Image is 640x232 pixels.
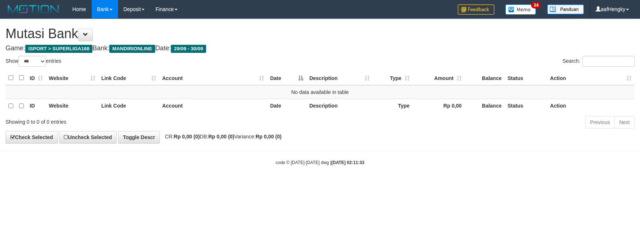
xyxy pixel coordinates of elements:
[563,56,634,67] label: Search:
[306,99,372,113] th: Description
[465,99,505,113] th: Balance
[6,4,61,15] img: MOTION_logo.png
[6,45,634,52] h4: Game: Bank: Date:
[161,134,282,139] span: CR: DB: Variance:
[171,45,206,53] span: 29/09 - 30/09
[98,71,159,85] th: Link Code: activate to sort column ascending
[18,56,46,67] select: Showentries
[109,45,155,53] span: MANDIRIONLINE
[306,71,372,85] th: Description: activate to sort column ascending
[46,99,98,113] th: Website
[6,115,261,126] div: Showing 0 to 0 of 0 entries
[465,71,505,85] th: Balance
[547,4,584,14] img: panduan.png
[458,4,494,15] img: Feedback.jpg
[331,160,364,165] strong: [DATE] 02:11:33
[6,56,61,67] label: Show entries
[614,116,634,128] a: Next
[6,131,58,144] a: Check Selected
[505,99,547,113] th: Status
[256,134,282,139] strong: Rp 0,00 (0)
[159,71,267,85] th: Account: activate to sort column ascending
[6,85,634,99] td: No data available in table
[267,99,306,113] th: Date
[373,99,413,113] th: Type
[46,71,98,85] th: Website: activate to sort column ascending
[276,160,365,165] small: code © [DATE]-[DATE] dwg |
[98,99,159,113] th: Link Code
[531,2,541,8] span: 34
[27,71,46,85] th: ID: activate to sort column ascending
[547,99,634,113] th: Action
[159,99,267,113] th: Account
[174,134,200,139] strong: Rp 0,00 (0)
[267,71,306,85] th: Date: activate to sort column descending
[25,45,92,53] span: ISPORT > SUPERLIGA168
[6,26,634,41] h1: Mutasi Bank
[505,71,547,85] th: Status
[505,4,536,15] img: Button%20Memo.svg
[585,116,615,128] a: Previous
[413,71,465,85] th: Amount: activate to sort column ascending
[118,131,160,144] a: Toggle Descr
[582,56,634,67] input: Search:
[373,71,413,85] th: Type: activate to sort column ascending
[27,99,46,113] th: ID
[208,134,234,139] strong: Rp 0,00 (0)
[547,71,634,85] th: Action: activate to sort column ascending
[413,99,465,113] th: Rp 0,00
[59,131,117,144] a: Uncheck Selected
